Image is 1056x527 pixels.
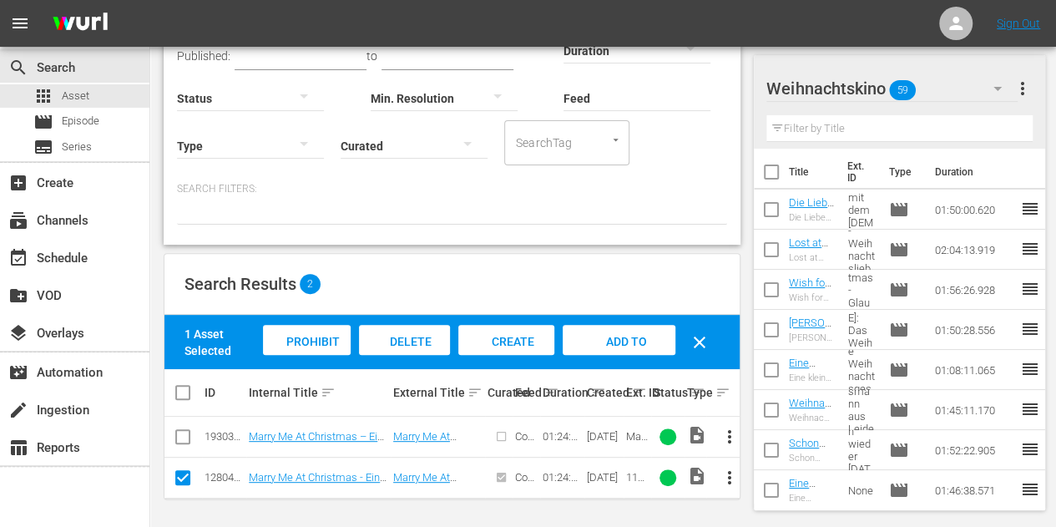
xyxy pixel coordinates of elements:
[477,335,537,380] span: Create Episode
[1020,479,1040,499] span: reorder
[587,430,620,443] div: [DATE]
[789,236,832,324] a: Lost at Christmas - Weihnachtsliebe wider Willen
[789,252,835,263] div: Lost at Christmas - Weihnachtsliebe wider Willen
[789,196,834,271] a: Die Liebe kommt mit dem [DEMOGRAPHIC_DATA]
[10,13,30,33] span: menu
[626,386,649,399] div: Ext. ID
[543,383,582,403] div: Duration
[8,400,28,420] span: Ingestion
[789,317,832,392] a: [PERSON_NAME]: Das Weihnachtswunder
[1020,319,1040,339] span: reorder
[626,471,644,509] span: 1113956
[925,149,1025,195] th: Duration
[928,270,1020,310] td: 01:56:26.928
[62,139,92,155] span: Series
[841,230,882,270] td: Lost at Christmas - Weihnachtsliebe wider Willen
[467,385,483,400] span: sort
[8,58,28,78] span: Search
[687,466,707,486] span: Video
[928,310,1020,350] td: 01:50:28.556
[376,335,432,380] span: Delete Assets
[515,383,538,403] div: Feed
[889,200,909,220] span: Episode
[889,480,909,500] span: Episode
[563,325,675,355] button: Add to Workspace
[841,310,882,350] td: [PERSON_NAME]: Das Weihnachtswunder
[889,360,909,380] span: Episode
[789,372,835,383] div: Eine kleine Weihnachtsgeschichte
[789,493,835,504] div: Eine Familie zum Weihnachtsfest
[608,132,624,148] button: Open
[321,385,336,400] span: sort
[8,362,28,383] span: Automation
[719,427,739,447] span: more_vert
[33,137,53,157] span: Series
[249,383,388,403] div: Internal Title
[515,430,537,455] span: Content
[184,326,259,359] div: 1 Asset Selected
[889,440,909,460] span: Episode
[300,274,321,294] span: 2
[273,335,340,380] span: Prohibit Bits
[1020,239,1040,259] span: reorder
[543,430,582,443] div: 01:24:38.058
[789,212,835,223] div: Die Liebe kommt mit dem [DEMOGRAPHIC_DATA]
[587,471,620,484] div: [DATE]
[249,430,384,455] a: Marry Me At Christmas – Ein Fest zum Verlieben
[8,438,28,458] span: Reports
[789,149,837,195] th: Title
[33,86,53,106] span: Asset
[841,190,882,230] td: Die Liebe kommt mit dem [DEMOGRAPHIC_DATA]
[515,471,537,496] span: Content
[789,453,835,464] div: Schon wieder [DATE]
[177,182,727,196] p: Search Filters:
[709,458,749,498] button: more_vert
[928,230,1020,270] td: 02:04:13.919
[263,325,351,355] button: Prohibit Bits
[928,350,1020,390] td: 01:08:11.065
[889,320,909,340] span: Episode
[1020,439,1040,459] span: reorder
[62,88,89,104] span: Asset
[205,430,244,443] div: 193031298
[654,383,682,403] div: Status
[393,430,468,480] a: Marry Me At Christmas – Ein Fest zum Verlieben
[40,4,120,43] img: ans4CAIJ8jUAAAAAAAAAAAAAAAAAAAAAAAAgQb4GAAAAAAAAAAAAAAAAAAAAAAAAJMjXAAAAAAAAAAAAAAAAAAAAAAAAgAT5G...
[205,471,244,484] div: 128040323
[837,149,879,195] th: Ext. ID
[841,350,882,390] td: Eine kleine Weihnachtsgeschichte
[393,471,465,521] a: Marry Me At Christmas - Ein Fest zum Verlieben
[1020,359,1040,379] span: reorder
[789,357,833,419] a: Eine kleine Weihnachtsgeschichte
[841,390,882,430] td: Weihnachtsmann aus Leidenschaft
[789,276,834,339] a: Wish for Christmas - Glaube an [DATE]
[205,386,244,399] div: ID
[1013,68,1033,109] button: more_vert
[8,286,28,306] span: VOD
[8,173,28,193] span: Create
[1020,279,1040,299] span: reorder
[719,468,739,488] span: more_vert
[488,386,510,399] div: Curated
[680,322,720,362] button: clear
[789,413,835,423] div: Weihnachtsmann aus Leidenschaft
[8,248,28,268] span: Schedule
[33,112,53,132] span: Episode
[62,113,99,129] span: Episode
[841,270,882,310] td: Wish for Christmas - Glaube an [DATE]
[1020,399,1040,419] span: reorder
[889,400,909,420] span: Episode
[687,425,707,445] span: video_file
[1020,199,1040,219] span: reorder
[690,332,710,352] span: clear
[889,280,909,300] span: Episode
[587,383,620,403] div: Created
[366,49,377,63] span: to
[928,430,1020,470] td: 01:52:22.905
[687,383,705,403] div: Type
[393,383,483,403] div: External Title
[709,417,749,457] button: more_vert
[766,65,1017,112] div: Weihnachtskino
[8,210,28,231] span: Channels
[184,274,296,294] span: Search Results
